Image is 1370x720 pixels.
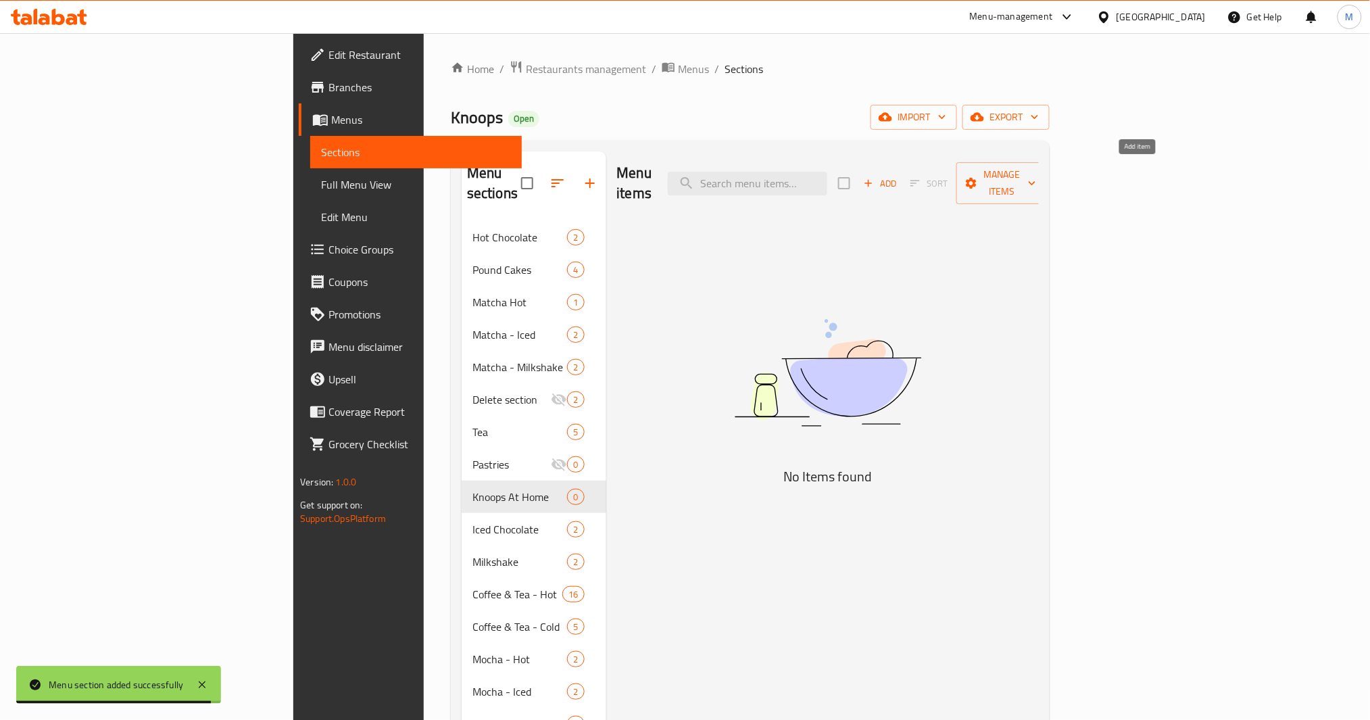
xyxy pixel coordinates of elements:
[568,393,583,406] span: 2
[970,9,1053,25] div: Menu-management
[472,651,567,667] span: Mocha - Hot
[568,296,583,309] span: 1
[962,105,1050,130] button: export
[668,172,827,195] input: search
[462,318,606,351] div: Matcha - Iced2
[299,395,522,428] a: Coverage Report
[567,456,584,473] div: items
[310,168,522,201] a: Full Menu View
[328,47,512,63] span: Edit Restaurant
[568,523,583,536] span: 2
[328,371,512,387] span: Upsell
[472,327,567,343] span: Matcha - Iced
[967,166,1036,200] span: Manage items
[472,456,551,473] span: Pastries
[551,391,567,408] svg: Inactive section
[862,176,898,191] span: Add
[567,619,584,635] div: items
[462,448,606,481] div: Pastries0
[472,294,567,310] span: Matcha Hot
[328,79,512,95] span: Branches
[956,162,1047,204] button: Manage items
[508,113,539,124] span: Open
[526,61,646,77] span: Restaurants management
[510,60,646,78] a: Restaurants management
[472,554,567,570] span: Milkshake
[567,554,584,570] div: items
[567,327,584,343] div: items
[858,173,902,194] button: Add
[472,683,567,700] span: Mocha - Iced
[568,458,583,471] span: 0
[472,359,567,375] span: Matcha - Milkshake
[300,496,362,514] span: Get support on:
[335,473,356,491] span: 1.0.0
[462,254,606,286] div: Pound Cakes4
[49,677,183,692] div: Menu section added successfully
[568,329,583,341] span: 2
[328,404,512,420] span: Coverage Report
[472,391,551,408] span: Delete section
[567,489,584,505] div: items
[462,351,606,383] div: Matcha - Milkshake2
[462,610,606,643] div: Coffee & Tea - Cold5
[973,109,1039,126] span: export
[472,586,562,602] span: Coffee & Tea - Hot
[902,173,956,194] span: Sort items
[568,426,583,439] span: 5
[472,262,567,278] span: Pound Cakes
[331,112,512,128] span: Menus
[472,424,567,440] span: Tea
[568,231,583,244] span: 2
[299,103,522,136] a: Menus
[678,61,709,77] span: Menus
[568,621,583,633] span: 5
[568,264,583,277] span: 4
[299,39,522,71] a: Edit Restaurant
[328,436,512,452] span: Grocery Checklist
[462,481,606,513] div: Knoops At Home0
[472,619,567,635] span: Coffee & Tea - Cold
[321,176,512,193] span: Full Menu View
[321,144,512,160] span: Sections
[328,241,512,258] span: Choice Groups
[568,686,583,698] span: 2
[652,61,656,77] li: /
[462,546,606,578] div: Milkshake2
[299,331,522,363] a: Menu disclaimer
[299,363,522,395] a: Upsell
[568,491,583,504] span: 0
[871,105,957,130] button: import
[299,428,522,460] a: Grocery Checklist
[567,229,584,245] div: items
[1346,9,1354,24] span: M
[299,266,522,298] a: Coupons
[568,556,583,569] span: 2
[567,294,584,310] div: items
[472,489,567,505] span: Knoops At Home
[574,167,606,199] button: Add section
[472,229,567,245] span: Hot Chocolate
[568,361,583,374] span: 2
[451,60,1050,78] nav: breadcrumb
[462,416,606,448] div: Tea5
[567,359,584,375] div: items
[881,109,946,126] span: import
[310,136,522,168] a: Sections
[328,306,512,322] span: Promotions
[659,466,997,487] h5: No Items found
[300,473,333,491] span: Version:
[472,521,567,537] span: Iced Chocolate
[725,61,763,77] span: Sections
[310,201,522,233] a: Edit Menu
[563,588,583,601] span: 16
[299,71,522,103] a: Branches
